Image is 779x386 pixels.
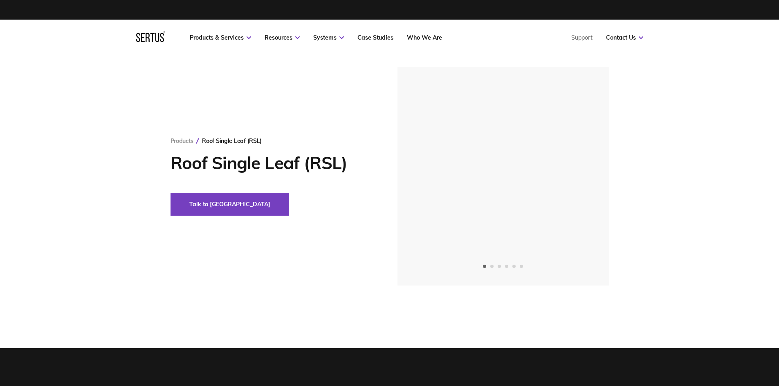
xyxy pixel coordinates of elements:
[171,153,373,173] h1: Roof Single Leaf (RSL)
[313,34,344,41] a: Systems
[171,193,289,216] button: Talk to [GEOGRAPHIC_DATA]
[505,265,508,268] span: Go to slide 4
[498,265,501,268] span: Go to slide 3
[407,34,442,41] a: Who We Are
[190,34,251,41] a: Products & Services
[606,34,643,41] a: Contact Us
[571,34,593,41] a: Support
[171,137,193,145] a: Products
[490,265,494,268] span: Go to slide 2
[520,265,523,268] span: Go to slide 6
[357,34,393,41] a: Case Studies
[265,34,300,41] a: Resources
[512,265,516,268] span: Go to slide 5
